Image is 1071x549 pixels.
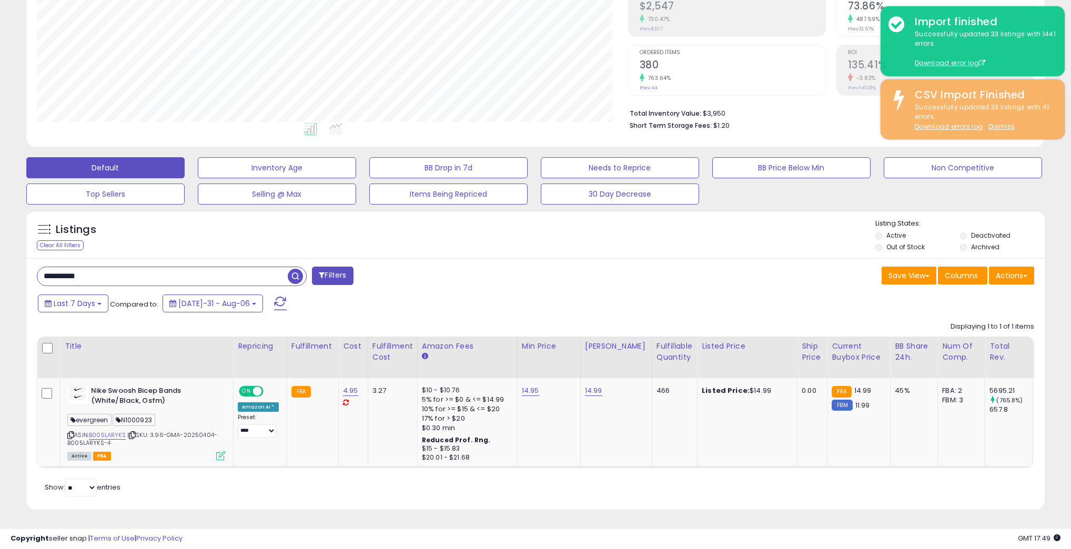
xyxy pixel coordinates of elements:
[26,184,185,205] button: Top Sellers
[238,341,282,352] div: Repricing
[240,387,253,396] span: ON
[854,385,872,395] span: 14.99
[67,386,225,459] div: ASIN:
[67,414,112,426] span: evergreen
[54,298,95,309] span: Last 7 Days
[422,453,509,462] div: $20.01 - $21.68
[644,74,671,82] small: 763.64%
[907,103,1057,132] div: Successfully updated 33 listings with 41 errors.
[640,50,825,56] span: Ordered Items
[942,395,977,405] div: FBM: 3
[853,74,876,82] small: -3.83%
[343,341,363,352] div: Cost
[942,386,977,395] div: FBA: 2
[996,396,1023,404] small: (765.8%)
[882,267,936,284] button: Save View
[238,402,279,412] div: Amazon AI *
[907,87,1057,103] div: CSV Import Finished
[369,184,528,205] button: Items Being Repriced
[67,452,92,461] span: All listings currently available for purchase on Amazon
[832,341,886,363] div: Current Buybox Price
[907,14,1057,29] div: Import finished
[640,59,825,73] h2: 380
[422,395,509,404] div: 5% for >= $0 & <= $14.99
[712,157,871,178] button: BB Price Below Min
[372,341,413,363] div: Fulfillment Cost
[886,231,906,240] label: Active
[11,534,183,544] div: seller snap | |
[26,157,185,178] button: Default
[971,231,1011,240] label: Deactivated
[630,106,1027,119] li: $3,950
[971,242,999,251] label: Archived
[291,341,334,352] div: Fulfillment
[45,482,120,492] span: Show: entries
[640,85,658,91] small: Prev: 44
[422,386,509,395] div: $10 - $10.76
[522,385,539,396] a: 14.95
[832,386,851,398] small: FBA
[198,184,356,205] button: Selling @ Max
[848,85,876,91] small: Prev: 140.81%
[989,341,1028,363] div: Total Rev.
[702,386,789,395] div: $14.99
[988,122,1015,131] u: Dismiss
[37,240,84,250] div: Clear All Filters
[585,385,602,396] a: 14.99
[702,341,793,352] div: Listed Price
[89,431,126,440] a: B005LARYKS
[884,157,1042,178] button: Non Competitive
[422,352,428,361] small: Amazon Fees.
[163,294,263,312] button: [DATE]-31 - Aug-06
[372,386,409,395] div: 3.27
[56,222,96,237] h5: Listings
[38,294,108,312] button: Last 7 Days
[875,219,1045,229] p: Listing States:
[656,386,689,395] div: 466
[291,386,311,398] small: FBA
[630,109,701,118] b: Total Inventory Value:
[886,242,925,251] label: Out of Stock
[848,50,1034,56] span: ROI
[91,386,219,408] b: Nike Swoosh Bicep Bands (White/Black, Osfm)
[802,386,819,395] div: 0.00
[198,157,356,178] button: Inventory Age
[541,157,699,178] button: Needs to Reprice
[895,386,929,395] div: 45%
[369,157,528,178] button: BB Drop in 7d
[989,405,1032,414] div: 657.8
[951,322,1034,332] div: Displaying 1 to 1 of 1 items
[343,385,358,396] a: 4.95
[67,386,88,404] img: 41IL4IwW77L._SL40_.jpg
[422,341,513,352] div: Amazon Fees
[65,341,229,352] div: Title
[853,15,880,23] small: 487.59%
[702,385,750,395] b: Listed Price:
[848,26,874,32] small: Prev: 12.57%
[832,400,852,411] small: FBM
[713,120,730,130] span: $1.20
[422,404,509,414] div: 10% for >= $15 & <= $20
[238,414,279,438] div: Preset:
[90,533,135,543] a: Terms of Use
[989,386,1032,395] div: 5695.21
[644,15,670,23] small: 730.47%
[945,270,978,281] span: Columns
[630,121,712,130] b: Short Term Storage Fees:
[1018,533,1060,543] span: 2025-08-14 17:49 GMT
[422,444,509,453] div: $15 - $15.83
[802,341,823,363] div: Ship Price
[855,400,870,410] span: 11.99
[262,387,279,396] span: OFF
[989,267,1034,284] button: Actions
[422,414,509,423] div: 17% for > $20
[422,423,509,433] div: $0.30 min
[11,533,49,543] strong: Copyright
[110,299,158,309] span: Compared to:
[113,414,155,426] span: N1000923
[422,435,491,444] b: Reduced Prof. Rng.
[67,431,217,446] span: | SKU: 3.96-GMA-20250404-B005LARYKS-4
[848,59,1034,73] h2: 135.41%
[907,29,1057,68] div: Successfully updated 33 listings with 1441 errors.
[942,341,981,363] div: Num of Comp.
